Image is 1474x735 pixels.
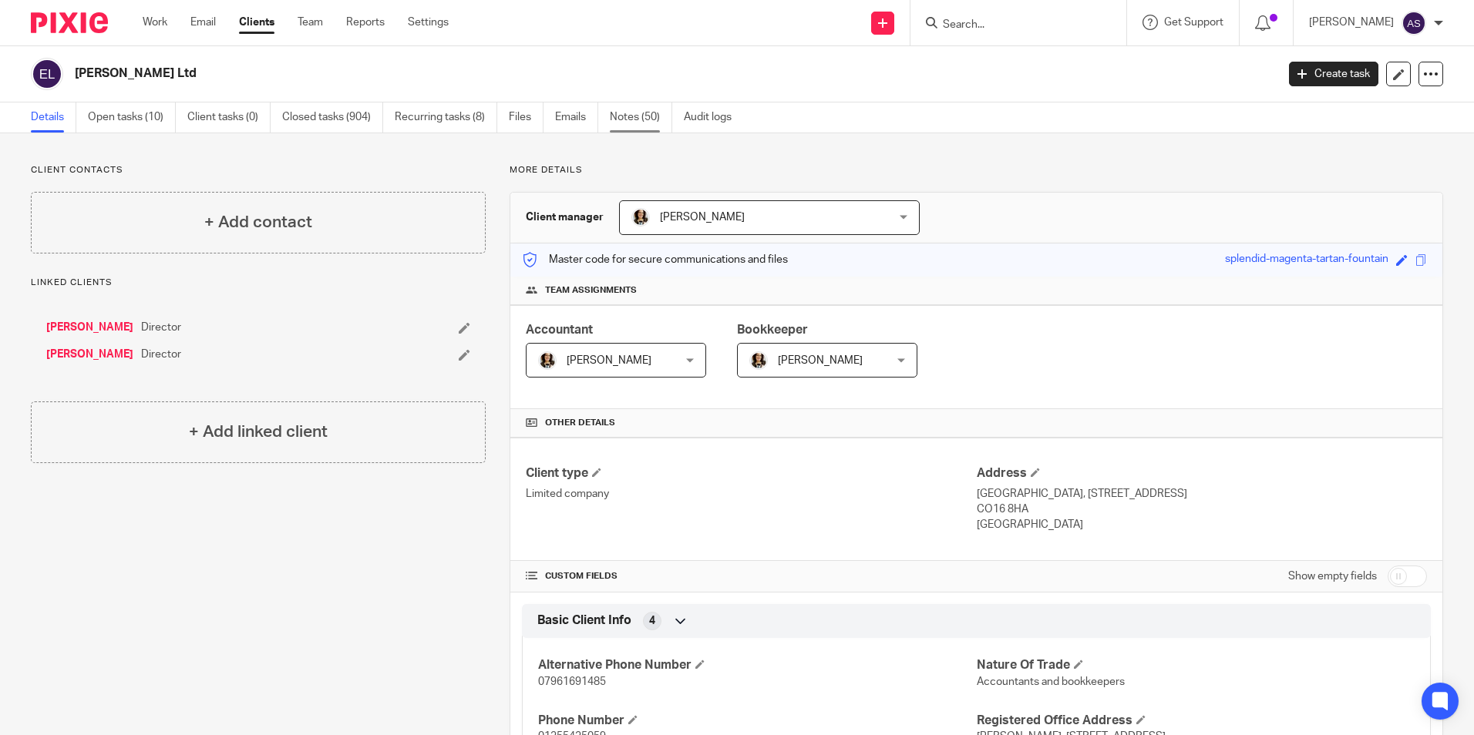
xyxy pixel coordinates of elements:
p: [GEOGRAPHIC_DATA], [STREET_ADDRESS] [977,486,1427,502]
a: Emails [555,102,598,133]
span: 07961691485 [538,676,606,687]
p: Client contacts [31,164,486,176]
a: Notes (50) [610,102,672,133]
label: Show empty fields [1288,569,1377,584]
p: [GEOGRAPHIC_DATA] [977,517,1427,532]
img: 2020-11-15%2017.26.54-1.jpg [538,351,557,370]
p: [PERSON_NAME] [1309,15,1394,30]
input: Search [941,18,1080,32]
a: Files [509,102,543,133]
a: Clients [239,15,274,30]
h4: Alternative Phone Number [538,657,976,673]
span: Accountants and bookkeepers [977,676,1125,687]
a: Email [190,15,216,30]
span: Accountant [526,324,593,336]
h2: [PERSON_NAME] Ltd [75,65,1028,82]
p: Linked clients [31,277,486,289]
h4: + Add contact [204,210,312,234]
div: splendid-magenta-tartan-fountain [1225,251,1388,269]
p: More details [510,164,1443,176]
a: Details [31,102,76,133]
span: Director [141,320,181,335]
h3: Client manager [526,210,604,225]
a: [PERSON_NAME] [46,320,133,335]
img: svg%3E [1402,11,1426,35]
h4: Address [977,465,1427,482]
p: Limited company [526,486,976,502]
p: Master code for secure communications and files [522,252,788,267]
span: [PERSON_NAME] [567,355,651,366]
span: Bookkeeper [737,324,808,336]
a: Reports [346,15,385,30]
a: Recurring tasks (8) [395,102,497,133]
h4: CUSTOM FIELDS [526,570,976,582]
a: Open tasks (10) [88,102,176,133]
span: Team assignments [545,284,637,297]
h4: Client type [526,465,976,482]
img: svg%3E [31,58,63,90]
p: CO16 8HA [977,502,1427,517]
h4: Phone Number [538,713,976,729]
a: Work [143,15,167,30]
img: 2020-11-15%2017.26.54-1.jpg [631,208,650,227]
span: 4 [649,613,655,629]
span: [PERSON_NAME] [660,212,745,223]
h4: + Add linked client [189,420,328,444]
h4: Registered Office Address [977,713,1415,729]
img: Pixie [31,12,108,33]
span: Other details [545,417,615,429]
h4: Nature Of Trade [977,657,1415,673]
a: Closed tasks (904) [282,102,383,133]
a: Client tasks (0) [187,102,271,133]
span: Director [141,347,181,362]
span: Basic Client Info [537,612,631,629]
a: Settings [408,15,449,30]
a: Audit logs [684,102,743,133]
span: Get Support [1164,17,1223,28]
img: 2020-11-15%2017.26.54-1.jpg [749,351,768,370]
span: [PERSON_NAME] [778,355,863,366]
a: Create task [1289,62,1378,86]
a: Team [298,15,323,30]
a: [PERSON_NAME] [46,347,133,362]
